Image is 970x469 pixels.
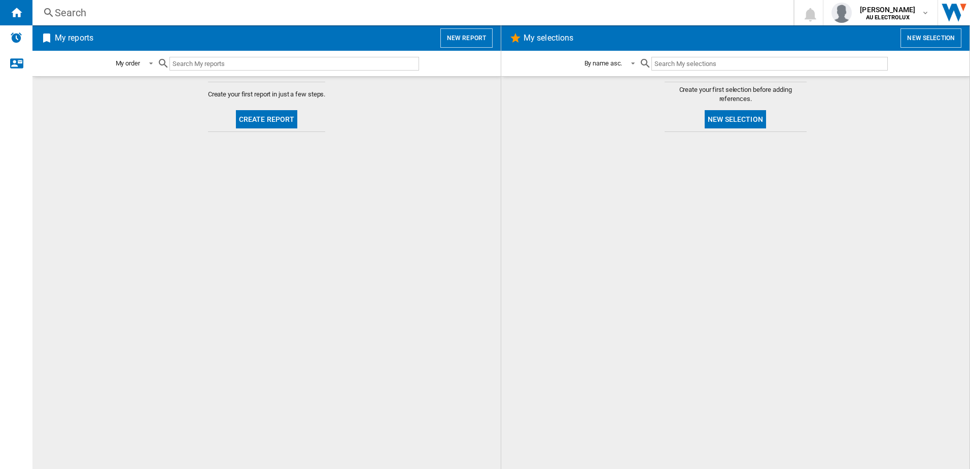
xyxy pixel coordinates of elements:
[236,110,298,128] button: Create report
[832,3,852,23] img: profile.jpg
[860,5,915,15] span: [PERSON_NAME]
[10,31,22,44] img: alerts-logo.svg
[665,85,807,104] span: Create your first selection before adding references.
[55,6,767,20] div: Search
[584,59,622,67] div: By name asc.
[522,28,575,48] h2: My selections
[866,14,910,21] b: AU ELECTROLUX
[116,59,140,67] div: My order
[169,57,419,71] input: Search My reports
[651,57,887,71] input: Search My selections
[705,110,766,128] button: New selection
[53,28,95,48] h2: My reports
[208,90,326,99] span: Create your first report in just a few steps.
[900,28,961,48] button: New selection
[440,28,493,48] button: New report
